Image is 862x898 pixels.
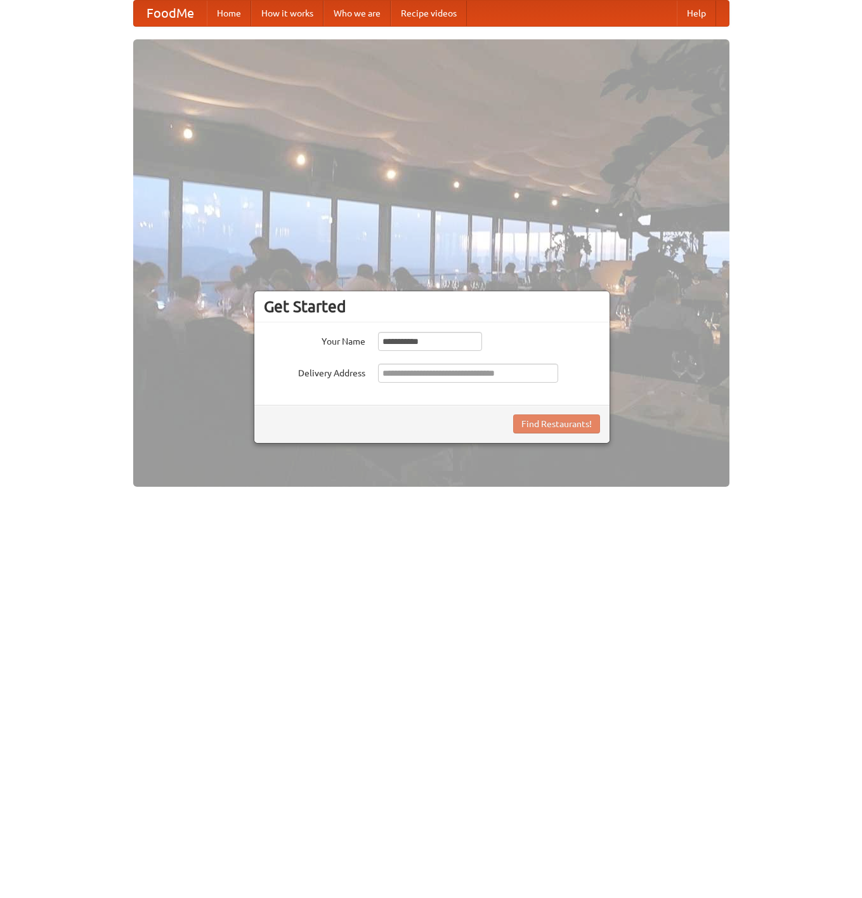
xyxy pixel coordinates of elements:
[264,332,365,348] label: Your Name
[677,1,716,26] a: Help
[264,297,600,316] h3: Get Started
[513,414,600,433] button: Find Restaurants!
[391,1,467,26] a: Recipe videos
[264,364,365,380] label: Delivery Address
[207,1,251,26] a: Home
[323,1,391,26] a: Who we are
[251,1,323,26] a: How it works
[134,1,207,26] a: FoodMe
